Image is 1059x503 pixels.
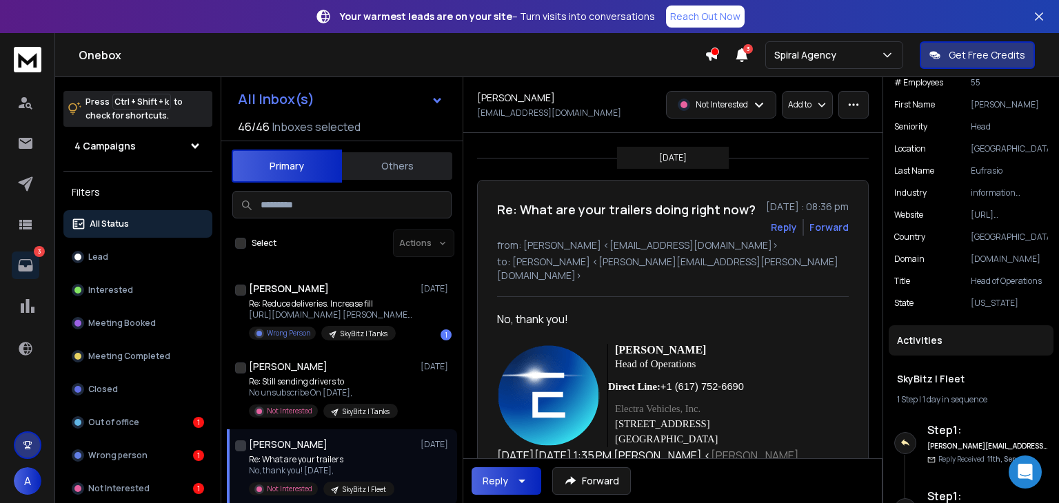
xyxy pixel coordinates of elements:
p: – Turn visits into conversations [340,10,655,23]
div: Activities [889,325,1053,356]
p: [URL][DOMAIN_NAME] [PERSON_NAME] 818 523 [249,309,414,320]
p: 55 [971,77,1048,88]
p: Meeting Completed [88,351,170,362]
p: Seniority [894,121,927,132]
p: Re: What are your trailers [249,454,394,465]
p: State [894,298,914,309]
p: Wrong Person [267,328,310,338]
p: Reply Received [938,454,1016,464]
p: Not Interested [267,406,312,416]
p: Not Interested [267,484,312,494]
button: A [14,467,41,495]
button: Out of office1 [63,409,212,436]
h1: [PERSON_NAME] [477,91,555,105]
span: 11th, Sep [987,454,1016,464]
button: All Inbox(s) [227,85,454,113]
button: All Status [63,210,212,238]
a: Electra Vehicles, Inc. [615,403,700,414]
button: Lead [63,243,212,271]
p: to: [PERSON_NAME] <[PERSON_NAME][EMAIL_ADDRESS][PERSON_NAME][DOMAIN_NAME]> [497,255,849,283]
span: 3 [743,44,753,54]
p: Interested [88,285,133,296]
p: All Status [90,218,129,229]
p: No, thank you! [DATE], [249,465,394,476]
p: [DATE] : 08:36 pm [766,200,849,214]
p: Reach Out Now [670,10,740,23]
h3: Inboxes selected [272,119,361,135]
td: +1 (617) 752‑6690 [660,372,744,394]
p: Lead [88,251,108,263]
h6: [PERSON_NAME][EMAIL_ADDRESS][PERSON_NAME][DOMAIN_NAME] [927,441,1048,451]
p: from: [PERSON_NAME] <[EMAIL_ADDRESS][DOMAIN_NAME]> [497,238,849,252]
p: Closed [88,384,118,395]
h1: [PERSON_NAME] [249,282,329,296]
p: Wrong person [88,450,148,461]
h1: SkyBitz | Fleet [897,372,1045,386]
div: 1 [441,329,452,340]
td: [PERSON_NAME] [608,344,744,356]
button: Reply [472,467,541,495]
p: [URL][DOMAIN_NAME] [971,209,1048,220]
p: Head of Operations [971,276,1048,287]
button: Not Interested1 [63,475,212,502]
div: [DATE][DATE] 1:35 PM [PERSON_NAME] < > wrote: [497,447,838,480]
strong: Your warmest leads are on your site [340,10,512,23]
p: Head [971,121,1048,132]
p: [DATE] [659,152,687,163]
div: 1 [193,417,204,428]
td: Head of Operations [608,356,696,372]
td: ​[STREET_ADDRESS] ​[GEOGRAPHIC_DATA] [608,394,718,446]
img: logo [14,47,41,72]
p: 3 [34,246,45,257]
p: Country [894,232,925,243]
td: Direct Line: [608,372,660,394]
div: 1 [193,483,204,494]
h1: [PERSON_NAME] [249,438,327,451]
div: | [897,394,1045,405]
div: Open Intercom Messenger [1009,455,1042,489]
button: Primary [232,150,342,183]
p: Re: Still sending drivers to [249,376,398,387]
p: [DATE] [421,361,452,372]
p: information technology & services [971,187,1048,198]
div: No, thank you! [497,311,838,327]
button: Meeting Booked [63,309,212,337]
p: [DATE] [421,283,452,294]
h6: Step 1 : [927,422,1048,438]
p: Out of office [88,417,139,428]
p: Meeting Booked [88,318,156,329]
p: Get Free Credits [949,48,1025,62]
p: Spiral Agency [774,48,842,62]
div: Forward [809,220,849,234]
a: 3 [12,251,39,279]
span: 1 day in sequence [922,393,987,405]
div: Reply [483,474,508,488]
button: Meeting Completed [63,342,212,370]
h1: All Inbox(s) [238,92,314,106]
button: 4 Campaigns [63,132,212,160]
span: 46 / 46 [238,119,270,135]
p: [DATE] [421,439,452,450]
h1: [PERSON_NAME] [249,360,327,373]
p: Not Interested [88,483,150,494]
span: 1 Step [897,393,918,405]
p: Eufrasio [971,165,1048,176]
button: Closed [63,376,212,403]
p: title [894,276,910,287]
button: Reply [771,220,797,234]
p: location [894,143,926,154]
label: Select [252,238,276,249]
button: Get Free Credits [920,41,1035,69]
p: [EMAIL_ADDRESS][DOMAIN_NAME] [477,107,621,119]
p: # Employees [894,77,943,88]
p: [US_STATE] [971,298,1048,309]
p: SkyBitz | Tanks [341,329,387,339]
p: Press to check for shortcuts. [85,95,183,123]
p: Add to [788,99,811,110]
p: SkyBitz | Fleet [343,484,386,495]
p: Not Interested [696,99,748,110]
p: Re: Reduce deliveries. Increase fill [249,298,414,309]
h1: Re: What are your trailers doing right now? [497,200,756,219]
